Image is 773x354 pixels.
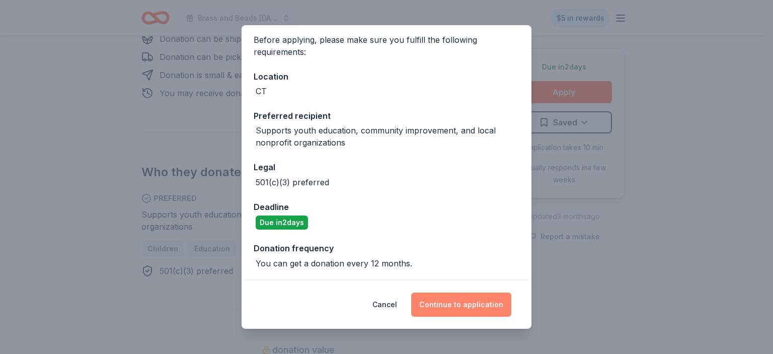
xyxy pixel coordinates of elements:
[256,176,329,188] div: 501(c)(3) preferred
[411,293,511,317] button: Continue to application
[372,293,397,317] button: Cancel
[254,34,519,58] div: Before applying, please make sure you fulfill the following requirements:
[254,161,519,174] div: Legal
[256,124,519,149] div: Supports youth education, community improvement, and local nonprofit organizations
[254,200,519,214] div: Deadline
[256,85,267,97] div: CT
[254,109,519,122] div: Preferred recipient
[254,242,519,255] div: Donation frequency
[256,216,308,230] div: Due in 2 days
[256,257,412,269] div: You can get a donation every 12 months.
[254,70,519,83] div: Location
